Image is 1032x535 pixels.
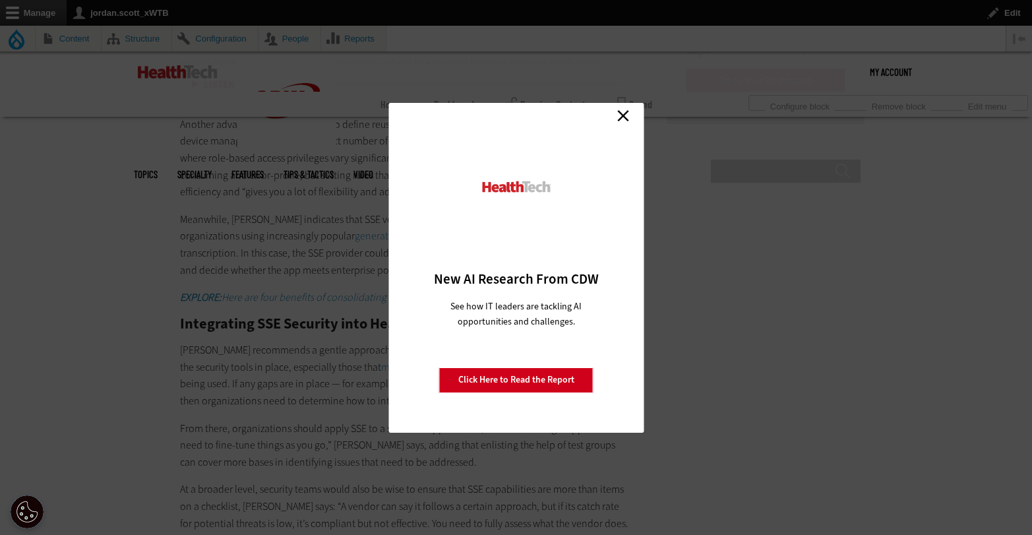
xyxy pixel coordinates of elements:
[11,495,44,528] button: Open Preferences
[439,367,593,393] a: Click Here to Read the Report
[411,270,621,288] h3: New AI Research From CDW
[613,106,633,126] a: Close
[480,180,552,194] img: HealthTech_0_0.png
[11,495,44,528] div: Cookie Settings
[435,299,597,329] p: See how IT leaders are tackling AI opportunities and challenges.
